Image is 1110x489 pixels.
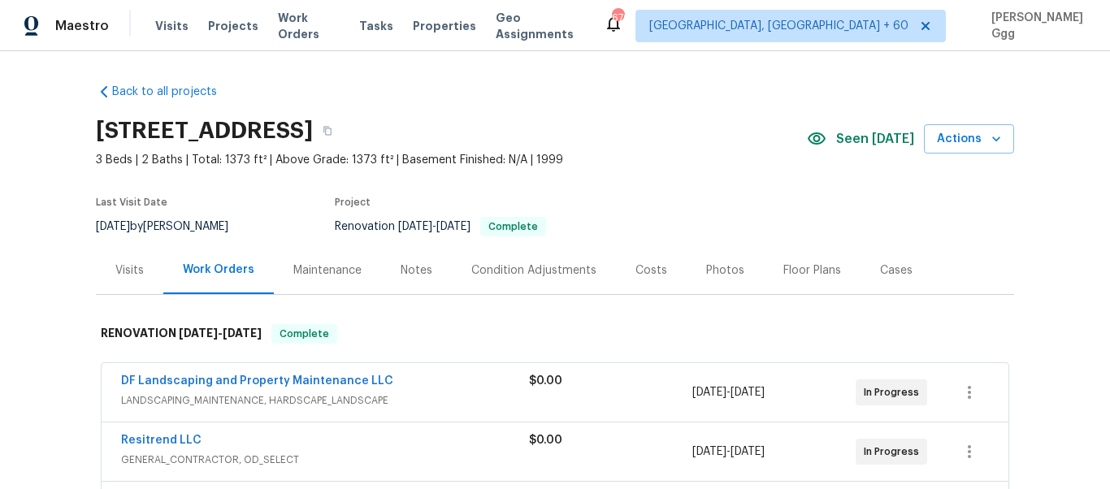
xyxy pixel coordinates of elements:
span: [DATE] [731,387,765,398]
span: [DATE] [692,446,726,457]
div: 676 [612,10,623,26]
div: RENOVATION [DATE]-[DATE]Complete [96,308,1014,360]
span: Projects [208,18,258,34]
span: Last Visit Date [96,197,167,207]
span: [DATE] [692,387,726,398]
span: $0.00 [529,435,562,446]
span: [DATE] [179,327,218,339]
span: Complete [482,222,544,232]
span: - [179,327,262,339]
a: DF Landscaping and Property Maintenance LLC [121,375,393,387]
h6: RENOVATION [101,324,262,344]
div: Maintenance [293,262,362,279]
span: Work Orders [278,10,340,42]
div: Visits [115,262,144,279]
span: [GEOGRAPHIC_DATA], [GEOGRAPHIC_DATA] + 60 [649,18,908,34]
span: Geo Assignments [496,10,584,42]
span: 3 Beds | 2 Baths | Total: 1373 ft² | Above Grade: 1373 ft² | Basement Finished: N/A | 1999 [96,152,807,168]
span: Project [335,197,371,207]
span: $0.00 [529,375,562,387]
button: Actions [924,124,1014,154]
span: - [398,221,470,232]
div: Work Orders [183,262,254,278]
div: by [PERSON_NAME] [96,217,248,236]
button: Copy Address [313,116,342,145]
a: Back to all projects [96,84,252,100]
div: Costs [635,262,667,279]
span: In Progress [864,444,926,460]
span: Seen [DATE] [836,131,914,147]
span: - [692,444,765,460]
div: Photos [706,262,744,279]
span: Properties [413,18,476,34]
span: [PERSON_NAME] Ggg [985,10,1086,42]
span: [DATE] [223,327,262,339]
span: [DATE] [436,221,470,232]
span: Tasks [359,20,393,32]
span: In Progress [864,384,926,400]
h2: [STREET_ADDRESS] [96,123,313,139]
span: - [692,384,765,400]
span: GENERAL_CONTRACTOR, OD_SELECT [121,452,529,468]
span: [DATE] [96,221,130,232]
span: Actions [937,129,1001,149]
span: [DATE] [731,446,765,457]
div: Floor Plans [783,262,841,279]
span: Complete [273,326,336,342]
span: Maestro [55,18,109,34]
span: LANDSCAPING_MAINTENANCE, HARDSCAPE_LANDSCAPE [121,392,529,409]
a: Resitrend LLC [121,435,202,446]
div: Condition Adjustments [471,262,596,279]
span: [DATE] [398,221,432,232]
div: Notes [401,262,432,279]
span: Renovation [335,221,546,232]
span: Visits [155,18,189,34]
div: Cases [880,262,913,279]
